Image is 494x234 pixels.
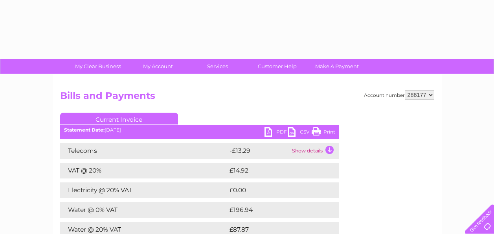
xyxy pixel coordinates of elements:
h2: Bills and Payments [60,90,434,105]
td: VAT @ 20% [60,163,228,178]
td: Electricity @ 20% VAT [60,182,228,198]
a: Make A Payment [305,59,369,74]
a: PDF [264,127,288,139]
td: £14.92 [228,163,323,178]
td: Telecoms [60,143,228,159]
td: Show details [290,143,339,159]
td: Water @ 0% VAT [60,202,228,218]
a: Services [185,59,250,74]
a: Customer Help [245,59,310,74]
td: £196.94 [228,202,325,218]
div: [DATE] [60,127,339,133]
a: Current Invoice [60,113,178,124]
div: Account number [364,90,434,100]
a: Print [312,127,335,139]
a: My Account [125,59,190,74]
b: Statement Date: [64,127,105,133]
td: -£13.29 [228,143,290,159]
a: CSV [288,127,312,139]
a: My Clear Business [66,59,130,74]
td: £0.00 [228,182,321,198]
